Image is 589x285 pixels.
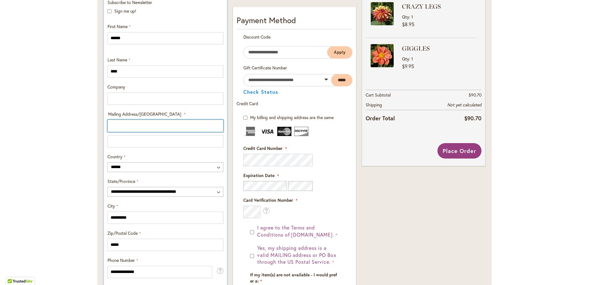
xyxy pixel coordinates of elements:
[334,50,346,55] span: Apply
[411,56,413,62] span: 1
[108,23,128,29] span: First Name
[243,89,278,94] button: Check Status
[402,63,414,69] span: $9.95
[5,263,22,280] iframe: Launch Accessibility Center
[243,172,274,178] span: Expiration Date
[108,154,122,159] span: Country
[257,245,336,265] span: Yes, my shipping address is a valid MAILING address or PO Box through the US Postal Service.
[237,14,352,29] div: Payment Method
[243,127,258,136] img: American Express
[243,65,287,71] span: Gift Certificate Number
[108,203,115,209] span: City
[260,127,274,136] img: Visa
[114,8,136,14] label: Sign me up!
[108,257,135,263] span: Phone Number
[250,272,337,284] span: If my item(s) are not available - I would prefer a:
[108,57,127,63] span: Last Name
[294,127,308,136] img: Discover
[327,46,352,59] button: Apply
[411,14,413,20] span: 1
[366,102,382,108] span: Shipping
[108,178,135,184] span: State/Province
[447,102,481,108] span: Not yet calculated
[243,197,293,203] span: Card Verification Number
[402,44,475,53] strong: GIGGLES
[464,114,481,122] span: $90.70
[366,114,395,122] strong: Order Total
[469,92,481,98] span: $90.70
[402,14,409,20] span: Qty
[402,21,414,27] span: $8.95
[243,34,270,40] span: Discount Code
[250,114,334,120] span: My billing and shipping address are the same
[237,101,258,106] span: Credit Card
[371,2,394,25] img: CRAZY LEGS
[243,145,282,151] span: Credit Card Number
[437,143,481,159] button: Place Order
[108,84,125,90] span: Company
[443,147,476,155] span: Place Order
[108,230,138,236] span: Zip/Postal Code
[257,224,334,238] span: I agree to the Terms and Conditions of [DOMAIN_NAME].
[371,44,394,67] img: GIGGLES
[366,90,419,100] th: Cart Subtotal
[402,2,475,11] strong: CRAZY LEGS
[402,56,409,62] span: Qty
[277,127,291,136] img: MasterCard
[108,111,181,117] span: Mailing Address/[GEOGRAPHIC_DATA]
